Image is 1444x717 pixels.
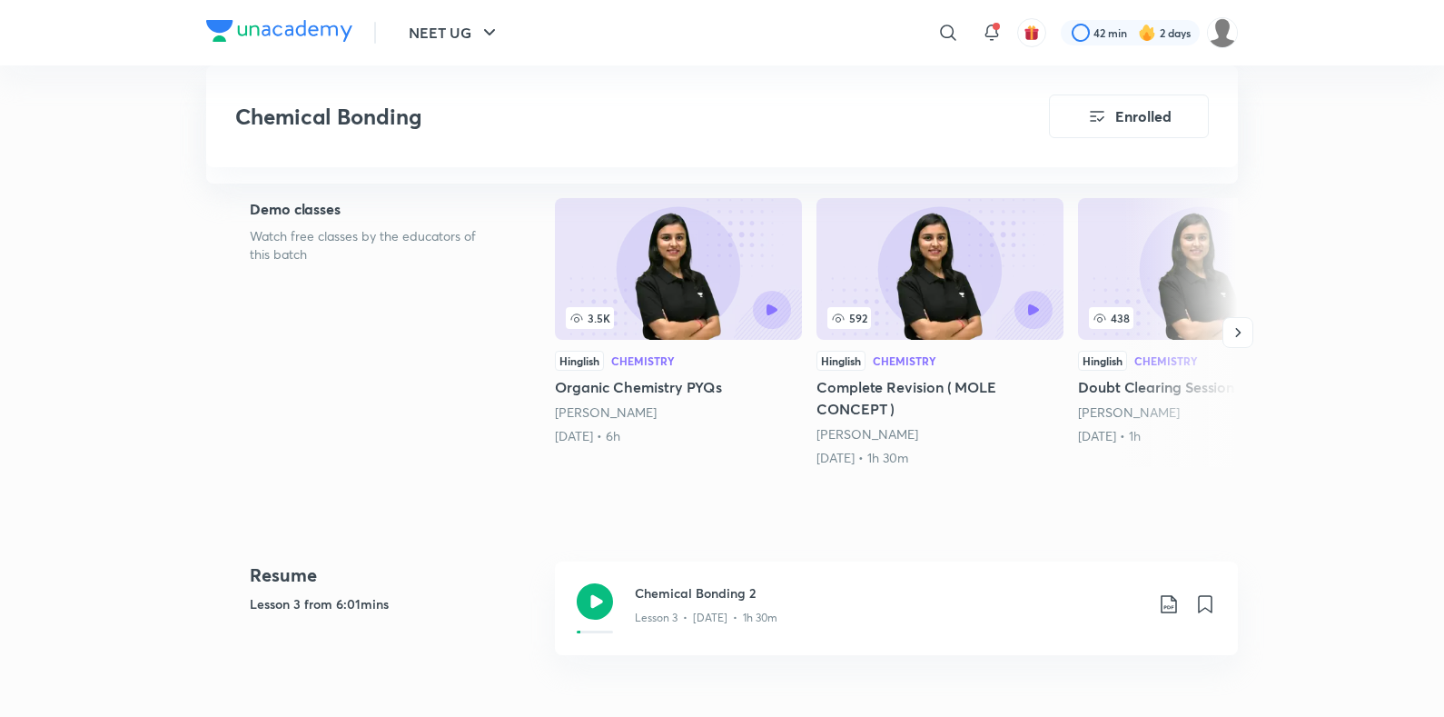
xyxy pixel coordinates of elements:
p: Watch free classes by the educators of this batch [250,227,497,264]
h4: Resume [250,562,540,589]
a: [PERSON_NAME] [1078,403,1180,421]
div: Hinglish [1078,351,1127,371]
div: Anushka Choudhary [555,403,802,422]
a: 3.5KHinglishChemistryOrganic Chemistry PYQs[PERSON_NAME][DATE] • 6h [555,198,802,445]
a: Complete Revision ( MOLE CONCEPT ) [816,198,1063,467]
p: Lesson 3 • [DATE] • 1h 30m [635,610,777,626]
div: Chemistry [873,355,936,366]
img: streak [1138,24,1156,42]
a: [PERSON_NAME] [816,425,918,443]
a: 592HinglishChemistryComplete Revision ( MOLE CONCEPT )[PERSON_NAME][DATE] • 1h 30m [816,198,1063,467]
div: Anushka Choudhary [816,425,1063,443]
div: Hinglish [555,351,604,371]
a: Chemical Bonding 2Lesson 3 • [DATE] • 1h 30m [555,562,1238,677]
div: Chemistry [611,355,675,366]
img: avatar [1024,25,1040,41]
a: Organic Chemistry PYQs [555,198,802,445]
button: Enrolled [1049,95,1209,138]
img: ANSHITA AGRAWAL [1207,17,1238,48]
h3: Chemical Bonding [235,104,946,130]
span: 3.5K [566,307,614,329]
h5: Complete Revision ( MOLE CONCEPT ) [816,376,1063,420]
div: Anushka Choudhary [1078,403,1325,422]
span: 592 [827,307,871,329]
h5: Doubt Clearing Session [1078,376,1325,398]
a: [PERSON_NAME] [555,403,657,421]
h3: Chemical Bonding 2 [635,583,1143,602]
a: Doubt Clearing Session [1078,198,1325,445]
div: 10th Jul • 1h 30m [816,449,1063,467]
h5: Organic Chemistry PYQs [555,376,802,398]
button: NEET UG [398,15,511,51]
button: avatar [1017,18,1046,47]
span: 438 [1089,307,1133,329]
h5: Lesson 3 from 6:01mins [250,594,540,613]
h5: Demo classes [250,198,497,220]
a: 438HinglishChemistryDoubt Clearing Session[PERSON_NAME][DATE] • 1h [1078,198,1325,445]
div: 5th Aug • 1h [1078,427,1325,445]
div: 20th Apr • 6h [555,427,802,445]
img: Company Logo [206,20,352,42]
div: Hinglish [816,351,865,371]
a: Company Logo [206,20,352,46]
